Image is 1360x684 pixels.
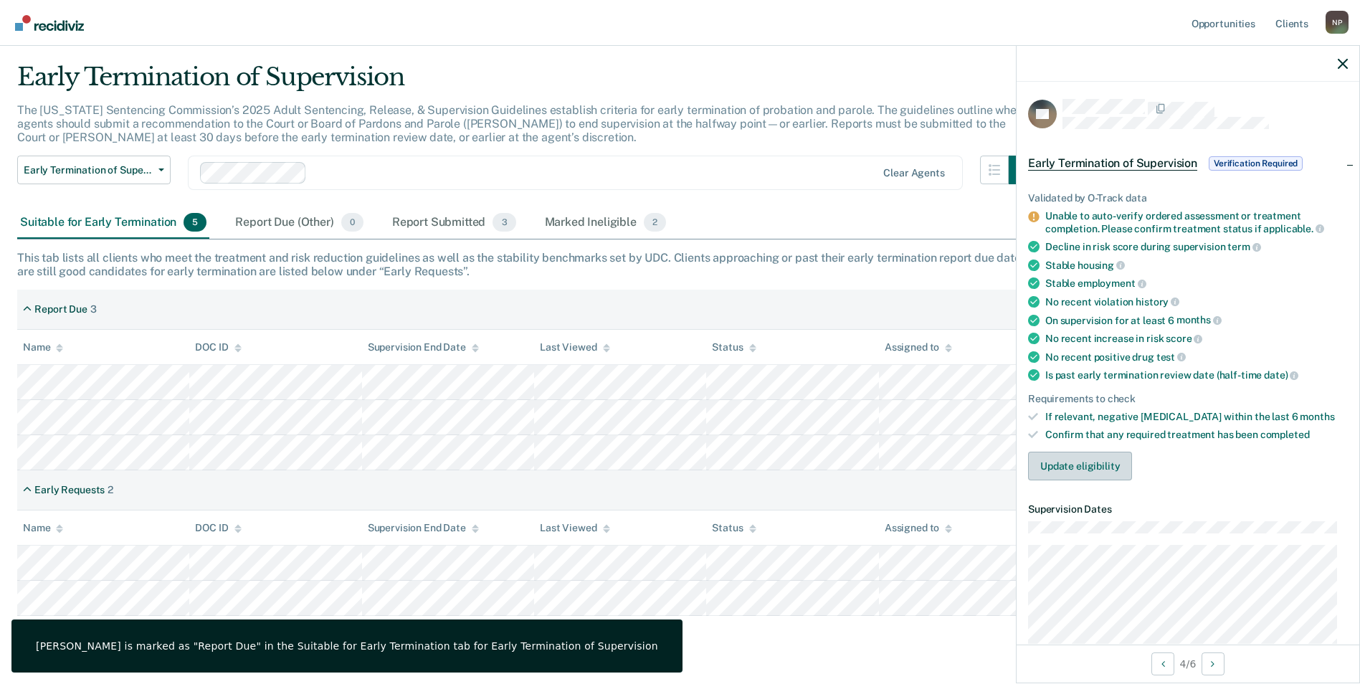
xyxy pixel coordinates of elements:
div: Early Requests [34,484,105,496]
div: On supervision for at least 6 [1045,314,1348,327]
div: Stable [1045,277,1348,290]
span: date) [1264,369,1298,381]
span: test [1156,351,1186,363]
img: Recidiviz [15,15,84,31]
p: The [US_STATE] Sentencing Commission’s 2025 Adult Sentencing, Release, & Supervision Guidelines e... [17,103,1023,144]
div: Supervision End Date [368,522,479,534]
div: If relevant, negative [MEDICAL_DATA] within the last 6 [1045,411,1348,423]
span: completed [1260,429,1310,440]
div: Marked Ineligible [542,207,670,239]
button: Update eligibility [1028,452,1132,480]
button: Next Opportunity [1202,652,1225,675]
div: This tab lists all clients who meet the treatment and risk reduction guidelines as well as the st... [17,251,1343,278]
div: Status [712,341,756,353]
span: term [1227,241,1260,252]
div: Assigned to [885,522,952,534]
div: Is past early termination review date (half-time [1045,369,1348,381]
span: history [1136,296,1179,308]
div: N P [1326,11,1349,34]
div: Stable [1045,259,1348,272]
div: Report Due (Other) [232,207,366,239]
dt: Supervision Dates [1028,503,1348,516]
div: No recent violation [1045,295,1348,308]
div: No recent positive drug [1045,351,1348,364]
div: Last Viewed [540,522,609,534]
div: Last Viewed [540,341,609,353]
div: No recent increase in risk [1045,332,1348,345]
span: months [1176,314,1222,326]
div: Supervision End Date [368,341,479,353]
span: 0 [341,213,363,232]
span: 5 [184,213,206,232]
div: Report Submitted [389,207,519,239]
div: Requirements to check [1028,393,1348,405]
div: Decline in risk score during supervision [1045,240,1348,253]
span: 2 [644,213,666,232]
div: Confirm that any required treatment has been [1045,429,1348,441]
div: Status [712,522,756,534]
div: Clear agents [883,167,944,179]
div: 4 / 6 [1017,645,1359,683]
div: [PERSON_NAME] is marked as "Report Due" in the Suitable for Early Termination tab for Early Termi... [36,640,658,652]
span: employment [1078,277,1146,289]
span: score [1166,333,1202,344]
button: Previous Opportunity [1151,652,1174,675]
div: 3 [90,303,97,315]
button: Profile dropdown button [1326,11,1349,34]
div: Name [23,341,63,353]
span: months [1300,411,1334,422]
div: Assigned to [885,341,952,353]
span: housing [1078,260,1125,271]
span: Early Termination of Supervision [24,164,153,176]
div: DOC ID [195,341,241,353]
div: Unable to auto-verify ordered assessment or treatment completion. Please confirm treatment status... [1045,210,1348,234]
div: Early Termination of Supervision [17,62,1037,103]
div: Report Due [34,303,87,315]
span: 3 [493,213,515,232]
div: Suitable for Early Termination [17,207,209,239]
div: Early Termination of SupervisionVerification Required [1017,141,1359,186]
div: Validated by O-Track data [1028,192,1348,204]
div: DOC ID [195,522,241,534]
div: 2 [108,484,113,496]
div: Name [23,522,63,534]
span: Verification Required [1209,156,1303,171]
span: Early Termination of Supervision [1028,156,1197,171]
